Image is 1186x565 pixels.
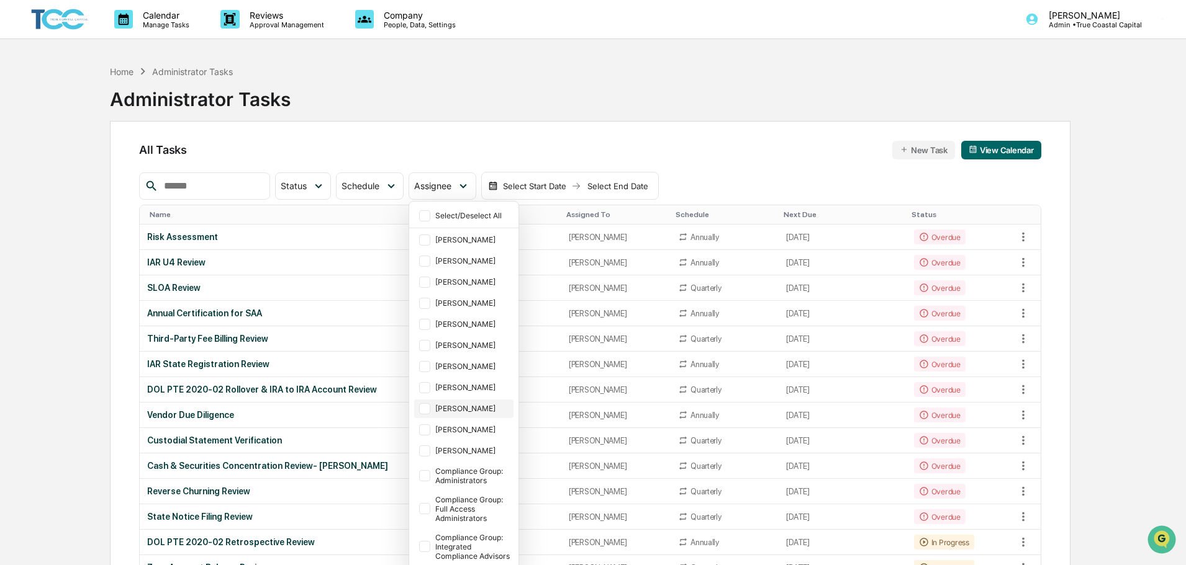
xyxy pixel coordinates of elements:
[147,359,553,369] div: IAR State Registration Review
[147,257,553,267] div: IAR U4 Review
[342,180,379,191] span: Schedule
[914,357,966,371] div: Overdue
[779,377,906,403] td: [DATE]
[90,158,100,167] div: 🗄️
[914,229,966,244] div: Overdue
[690,385,722,394] div: Quarterly
[690,283,722,293] div: Quarterly
[25,156,80,169] span: Preclearance
[566,210,666,219] div: Toggle SortBy
[569,436,663,445] div: [PERSON_NAME]
[240,10,330,20] p: Reviews
[374,10,462,20] p: Company
[779,504,906,530] td: [DATE]
[147,461,553,471] div: Cash & Securities Concentration Review- [PERSON_NAME]
[1016,210,1041,219] div: Toggle SortBy
[281,180,307,191] span: Status
[779,275,906,301] td: [DATE]
[690,334,722,344] div: Quarterly
[12,181,22,191] div: 🔎
[147,334,553,344] div: Third-Party Fee Billing Review
[7,175,83,197] a: 🔎Data Lookup
[690,258,719,267] div: Annually
[914,382,966,397] div: Overdue
[85,151,159,174] a: 🗄️Attestations
[914,484,966,499] div: Overdue
[912,210,1011,219] div: Toggle SortBy
[569,385,663,394] div: [PERSON_NAME]
[147,435,553,445] div: Custodial Statement Verification
[569,538,663,547] div: [PERSON_NAME]
[88,210,150,220] a: Powered byPylon
[25,180,78,192] span: Data Lookup
[12,95,35,117] img: 1746055101610-c473b297-6a78-478c-a979-82029cc54cd1
[435,256,511,265] div: [PERSON_NAME]
[150,210,556,219] div: Toggle SortBy
[914,458,966,473] div: Overdue
[12,26,226,46] p: How can we help?
[969,145,977,154] img: calendar
[779,453,906,479] td: [DATE]
[147,537,553,547] div: DOL PTE 2020-02 Retrospective Review
[914,535,974,549] div: In Progress
[124,210,150,220] span: Pylon
[42,95,204,107] div: Start new chat
[779,250,906,275] td: [DATE]
[414,180,451,191] span: Assignee
[914,306,966,321] div: Overdue
[571,181,581,191] img: arrow right
[569,334,663,344] div: [PERSON_NAME]
[569,258,663,267] div: [PERSON_NAME]
[779,352,906,377] td: [DATE]
[569,233,663,242] div: [PERSON_NAME]
[690,512,722,522] div: Quarterly
[435,298,511,308] div: [PERSON_NAME]
[435,495,511,523] div: Compliance Group: Full Access Administrators
[147,283,553,293] div: SLOA Review
[914,509,966,524] div: Overdue
[435,533,511,561] div: Compliance Group: Integrated Compliance Advisors
[7,151,85,174] a: 🖐️Preclearance
[779,225,906,250] td: [DATE]
[147,486,553,496] div: Reverse Churning Review
[779,301,906,326] td: [DATE]
[147,410,553,420] div: Vendor Due Diligence
[690,538,719,547] div: Annually
[147,385,553,394] div: DOL PTE 2020-02 Rollover & IRA to IRA Account Review
[569,411,663,420] div: [PERSON_NAME]
[435,362,511,371] div: [PERSON_NAME]
[779,428,906,453] td: [DATE]
[374,20,462,29] p: People, Data, Settings
[569,512,663,522] div: [PERSON_NAME]
[569,283,663,293] div: [PERSON_NAME]
[676,210,774,219] div: Toggle SortBy
[435,277,511,287] div: [PERSON_NAME]
[147,512,553,522] div: State Notice Filing Review
[569,309,663,318] div: [PERSON_NAME]
[779,326,906,352] td: [DATE]
[961,141,1041,159] button: View Calendar
[211,99,226,113] button: Start new chat
[30,7,89,32] img: logo
[435,340,511,350] div: [PERSON_NAME]
[147,308,553,318] div: Annual Certification for SAA
[892,141,955,159] button: New Task
[133,20,196,29] p: Manage Tasks
[569,360,663,369] div: [PERSON_NAME]
[435,383,511,392] div: [PERSON_NAME]
[435,425,511,434] div: [PERSON_NAME]
[569,461,663,471] div: [PERSON_NAME]
[435,466,511,485] div: Compliance Group: Administrators
[110,78,291,110] div: Administrator Tasks
[690,411,719,420] div: Annually
[584,181,652,191] div: Select End Date
[569,487,663,496] div: [PERSON_NAME]
[435,211,511,220] div: Select/Deselect All
[110,66,134,77] div: Home
[690,487,722,496] div: Quarterly
[690,309,719,318] div: Annually
[690,461,722,471] div: Quarterly
[147,232,553,242] div: Risk Assessment
[914,255,966,270] div: Overdue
